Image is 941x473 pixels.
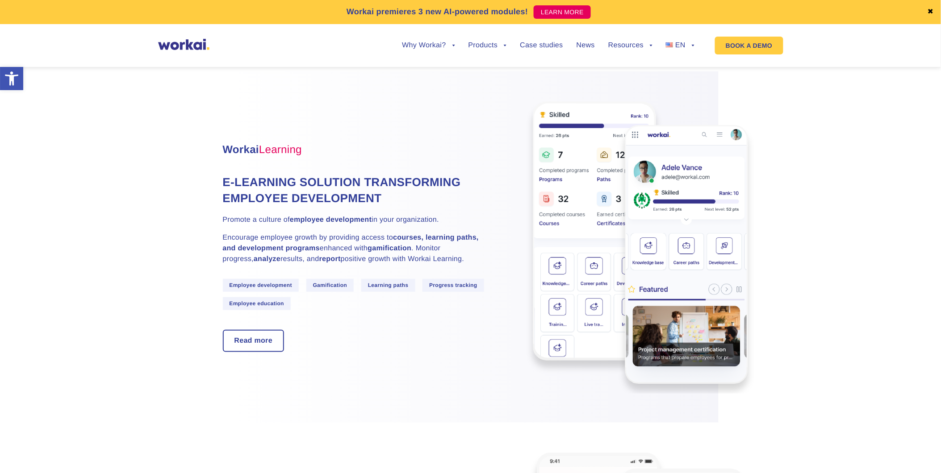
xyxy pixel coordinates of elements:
a: Products [468,42,507,49]
a: Case studies [520,42,563,49]
span: Employee education [223,297,291,310]
a: Read more [224,331,284,351]
strong: analyze [254,255,280,263]
strong: courses, learning paths, and development programs [223,234,479,252]
a: BOOK A DEMO [715,37,783,54]
a: Why Workai? [402,42,455,49]
iframe: Popup CTA [4,396,246,469]
a: ✖ [928,8,934,16]
p: Encourage employee growth by providing access to enhanced with . Monitor progress, results, and p... [223,232,491,265]
strong: employee development [290,216,372,224]
span: Employee development [223,279,299,292]
a: LEARN MORE [534,5,591,19]
p: Workai premieres 3 new AI-powered modules! [347,6,528,18]
h3: Workai [223,142,491,158]
p: Promote a culture of in your organization. [223,215,491,225]
strong: gamification [368,245,411,252]
a: News [577,42,595,49]
span: Gamification [306,279,354,292]
strong: report [319,255,341,263]
a: Resources [608,42,652,49]
span: EN [675,41,686,49]
span: Learning [259,144,302,156]
span: Learning paths [361,279,415,292]
h4: E-learning solution transforming employee development [223,174,491,207]
span: Progress tracking [422,279,484,292]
